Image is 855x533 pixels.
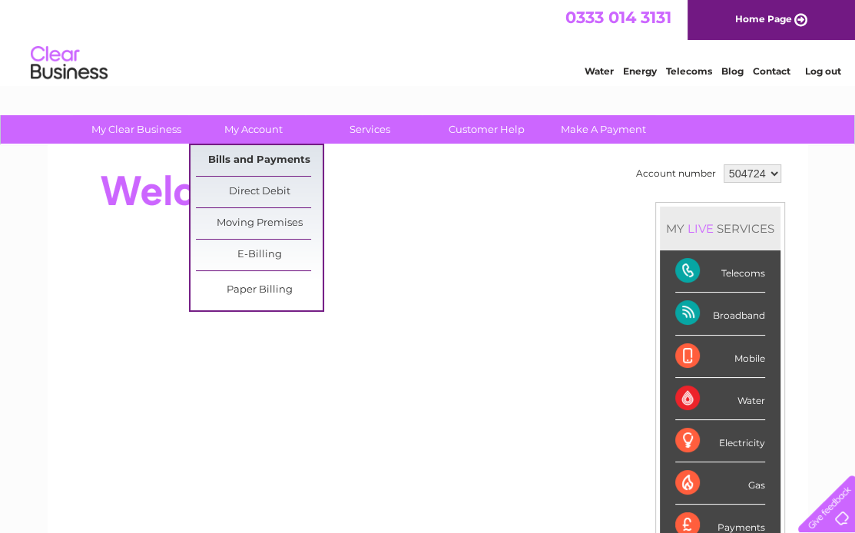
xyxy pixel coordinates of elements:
[675,462,765,505] div: Gas
[660,207,780,250] div: MY SERVICES
[675,378,765,420] div: Water
[753,65,790,77] a: Contact
[196,208,323,239] a: Moving Premises
[65,8,791,74] div: Clear Business is a trading name of Verastar Limited (registered in [GEOGRAPHIC_DATA] No. 3667643...
[804,65,840,77] a: Log out
[623,65,657,77] a: Energy
[675,250,765,293] div: Telecoms
[196,240,323,270] a: E-Billing
[190,115,316,144] a: My Account
[30,40,108,87] img: logo.png
[666,65,712,77] a: Telecoms
[675,293,765,335] div: Broadband
[73,115,200,144] a: My Clear Business
[540,115,667,144] a: Make A Payment
[565,8,671,27] a: 0333 014 3131
[585,65,614,77] a: Water
[196,177,323,207] a: Direct Debit
[196,145,323,176] a: Bills and Payments
[684,221,717,236] div: LIVE
[675,336,765,378] div: Mobile
[307,115,433,144] a: Services
[675,420,765,462] div: Electricity
[196,275,323,306] a: Paper Billing
[632,161,720,187] td: Account number
[423,115,550,144] a: Customer Help
[721,65,744,77] a: Blog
